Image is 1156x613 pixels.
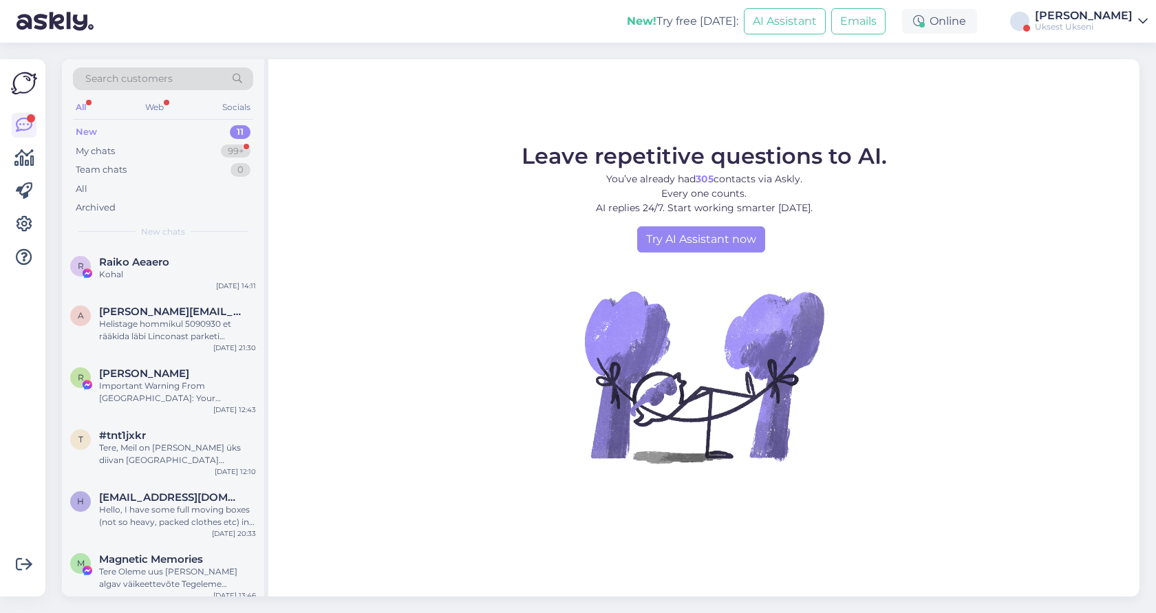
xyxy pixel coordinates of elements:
[76,182,87,196] div: All
[902,9,977,34] div: Online
[78,434,83,444] span: t
[696,173,714,185] b: 305
[99,256,169,268] span: Raiko Aeaero
[220,98,253,116] div: Socials
[216,281,256,291] div: [DATE] 14:11
[76,163,127,177] div: Team chats
[78,310,84,321] span: a
[213,590,256,601] div: [DATE] 13:46
[99,305,242,318] span: andreas.aho@gmail.com
[76,201,116,215] div: Archived
[11,70,37,96] img: Askly Logo
[99,318,256,343] div: Helistage hommikul 5090930 et rääkida läbi Linconast parketi toomine Pallasti 44 5
[77,558,85,568] span: M
[522,172,887,215] p: You’ve already had contacts via Askly. Every one counts. AI replies 24/7. Start working smarter [...
[142,98,167,116] div: Web
[215,466,256,477] div: [DATE] 12:10
[1035,10,1148,32] a: [PERSON_NAME]Uksest Ukseni
[744,8,826,34] button: AI Assistant
[99,442,256,466] div: Tere, Meil on [PERSON_NAME] üks diivan [GEOGRAPHIC_DATA] kesklinnast Mustamäele toimetada. Kas sa...
[78,261,84,271] span: R
[99,553,203,566] span: Magnetic Memories
[99,566,256,590] div: Tere Oleme uus [PERSON_NAME] algav väikeettevõte Tegeleme fotomagnetite valmistamisega, 5x5 cm, n...
[627,14,656,28] b: New!
[522,142,887,169] span: Leave repetitive questions to AI.
[831,8,886,34] button: Emails
[99,367,189,380] span: Rafael Snow
[99,504,256,528] div: Hello, I have some full moving boxes (not so heavy, packed clothes etc) in a storage place at par...
[99,429,146,442] span: #tnt1jxkr
[221,144,250,158] div: 99+
[99,268,256,281] div: Kohal
[213,343,256,353] div: [DATE] 21:30
[1035,10,1133,21] div: [PERSON_NAME]
[212,528,256,539] div: [DATE] 20:33
[213,405,256,415] div: [DATE] 12:43
[230,125,250,139] div: 11
[627,13,738,30] div: Try free [DATE]:
[78,372,84,383] span: R
[99,380,256,405] div: Important Warning From [GEOGRAPHIC_DATA]: Your Facebook page is scheduled for permanent deletion ...
[77,496,84,506] span: h
[76,144,115,158] div: My chats
[76,125,97,139] div: New
[141,226,185,238] span: New chats
[99,491,242,504] span: handeyetkinn@gmail.com
[73,98,89,116] div: All
[1035,21,1133,32] div: Uksest Ukseni
[580,252,828,500] img: No Chat active
[637,226,765,252] a: Try AI Assistant now
[85,72,173,86] span: Search customers
[231,163,250,177] div: 0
